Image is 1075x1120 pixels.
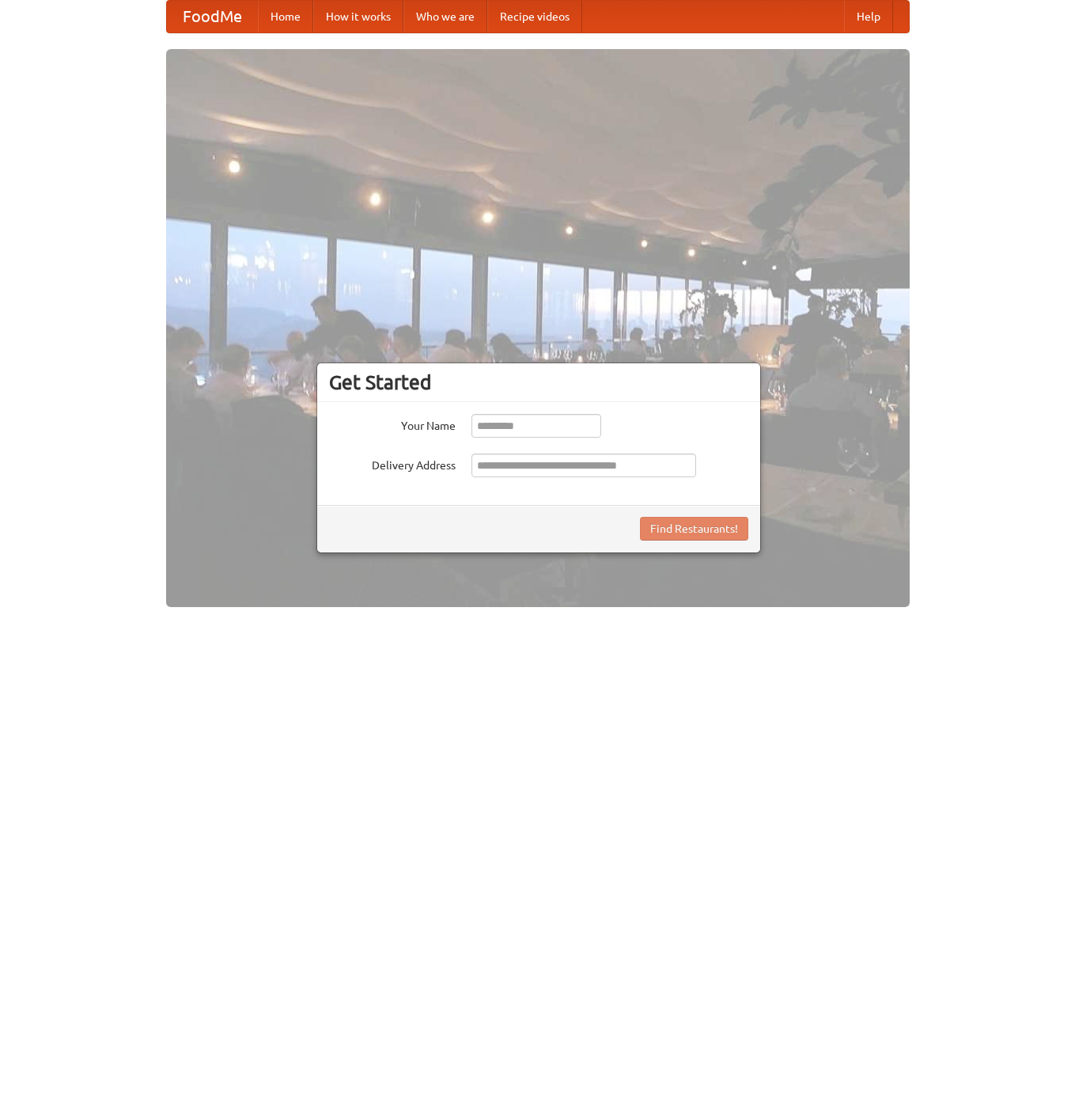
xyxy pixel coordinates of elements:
[258,1,313,32] a: Home
[487,1,582,32] a: Recipe videos
[403,1,487,32] a: Who we are
[313,1,403,32] a: How it works
[844,1,893,32] a: Help
[329,414,456,434] label: Your Name
[329,370,748,394] h3: Get Started
[167,1,258,32] a: FoodMe
[640,517,748,541] button: Find Restaurants!
[329,454,456,473] label: Delivery Address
